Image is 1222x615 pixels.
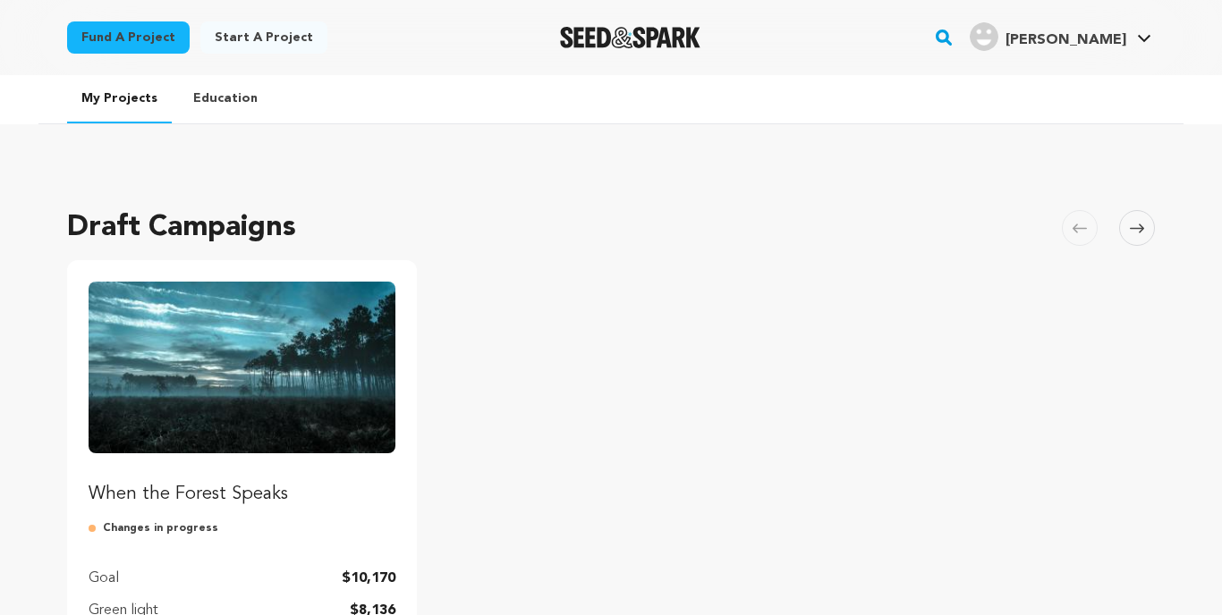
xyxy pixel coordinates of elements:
p: $10,170 [342,568,395,589]
h2: Draft Campaigns [67,206,296,249]
p: Changes in progress [89,521,395,535]
img: Seed&Spark Logo Dark Mode [560,27,700,48]
img: user.png [970,22,998,51]
a: Fund When the Forest Speaks [89,282,395,507]
a: Brayden B.'s Profile [966,19,1155,51]
a: Fund a project [67,21,190,54]
p: Goal [89,568,119,589]
a: Start a project [200,21,327,54]
a: Education [179,75,272,122]
a: My Projects [67,75,172,123]
span: Brayden B.'s Profile [966,19,1155,56]
a: Seed&Spark Homepage [560,27,700,48]
span: [PERSON_NAME] [1006,33,1126,47]
img: submitted-for-review.svg [89,521,103,535]
p: When the Forest Speaks [89,482,395,507]
div: Brayden B.'s Profile [970,22,1126,51]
